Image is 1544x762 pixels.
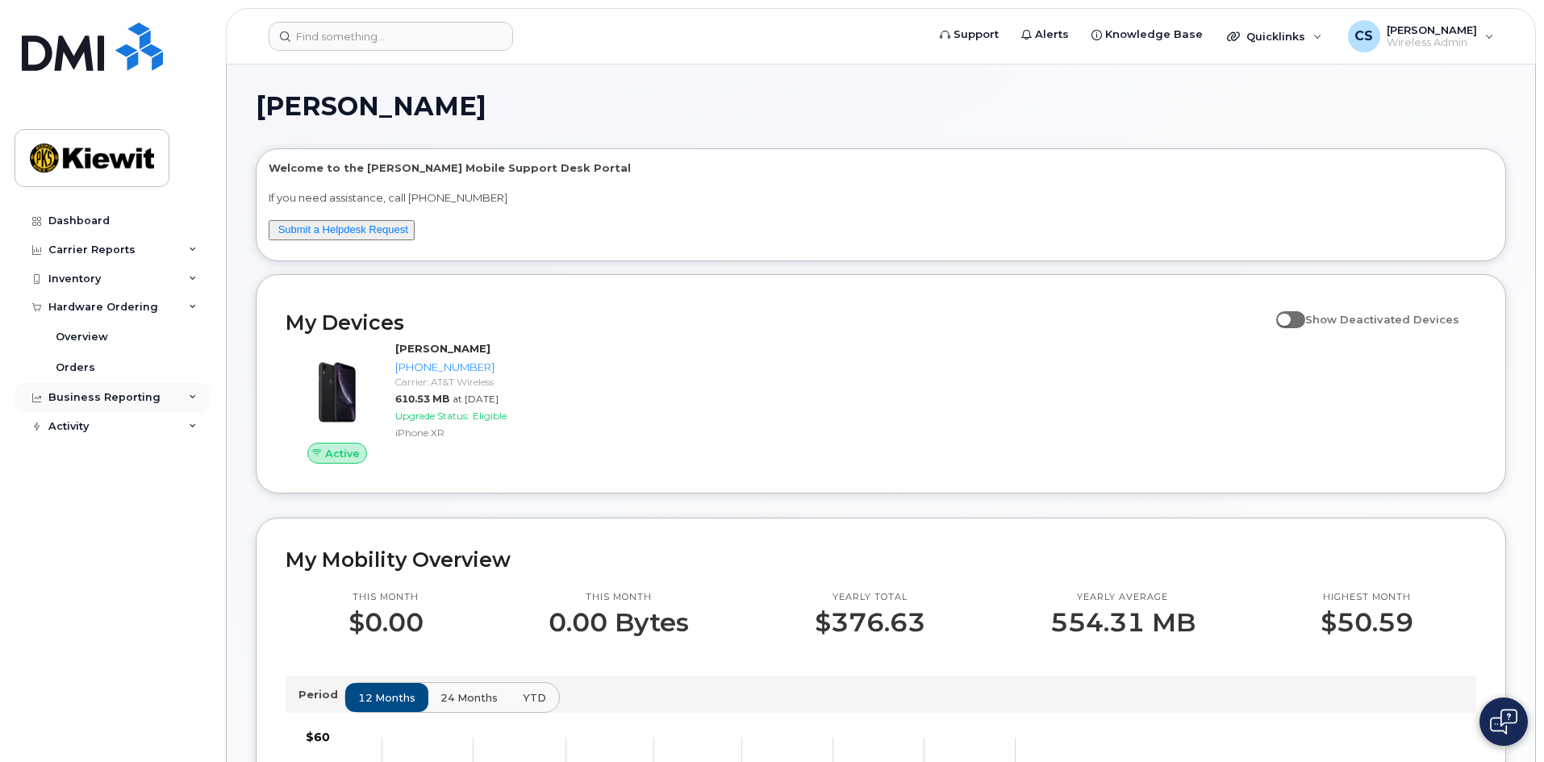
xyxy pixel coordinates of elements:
[549,591,689,604] p: This month
[523,690,546,706] span: YTD
[306,730,330,744] tspan: $60
[1050,608,1196,637] p: 554.31 MB
[815,608,925,637] p: $376.63
[1305,313,1459,326] span: Show Deactivated Devices
[286,548,1476,572] h2: My Mobility Overview
[1321,591,1413,604] p: Highest month
[269,190,1493,206] p: If you need assistance, call [PHONE_NUMBER]
[256,94,486,119] span: [PERSON_NAME]
[286,341,569,464] a: Active[PERSON_NAME][PHONE_NUMBER]Carrier: AT&T Wireless610.53 MBat [DATE]Upgrade Status:Eligiblei...
[1490,709,1517,735] img: Open chat
[1050,591,1196,604] p: Yearly average
[395,360,562,375] div: [PHONE_NUMBER]
[348,591,424,604] p: This month
[1276,304,1289,317] input: Show Deactivated Devices
[278,223,408,235] a: Submit a Helpdesk Request
[440,690,498,706] span: 24 months
[473,410,507,422] span: Eligible
[298,349,376,427] img: image20231002-3703462-u8y6nc.jpeg
[395,342,490,355] strong: [PERSON_NAME]
[1321,608,1413,637] p: $50.59
[269,220,415,240] button: Submit a Helpdesk Request
[286,310,1268,335] h2: My Devices
[298,687,344,702] p: Period
[395,393,449,405] span: 610.53 MB
[453,393,499,405] span: at [DATE]
[395,426,562,439] div: iPhone XR
[269,160,1493,176] p: Welcome to the [PERSON_NAME] Mobile Support Desk Portal
[348,608,424,637] p: $0.00
[395,375,562,389] div: Carrier: AT&T Wireless
[549,608,689,637] p: 0.00 Bytes
[815,591,925,604] p: Yearly total
[325,446,360,461] span: Active
[395,410,469,422] span: Upgrade Status:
